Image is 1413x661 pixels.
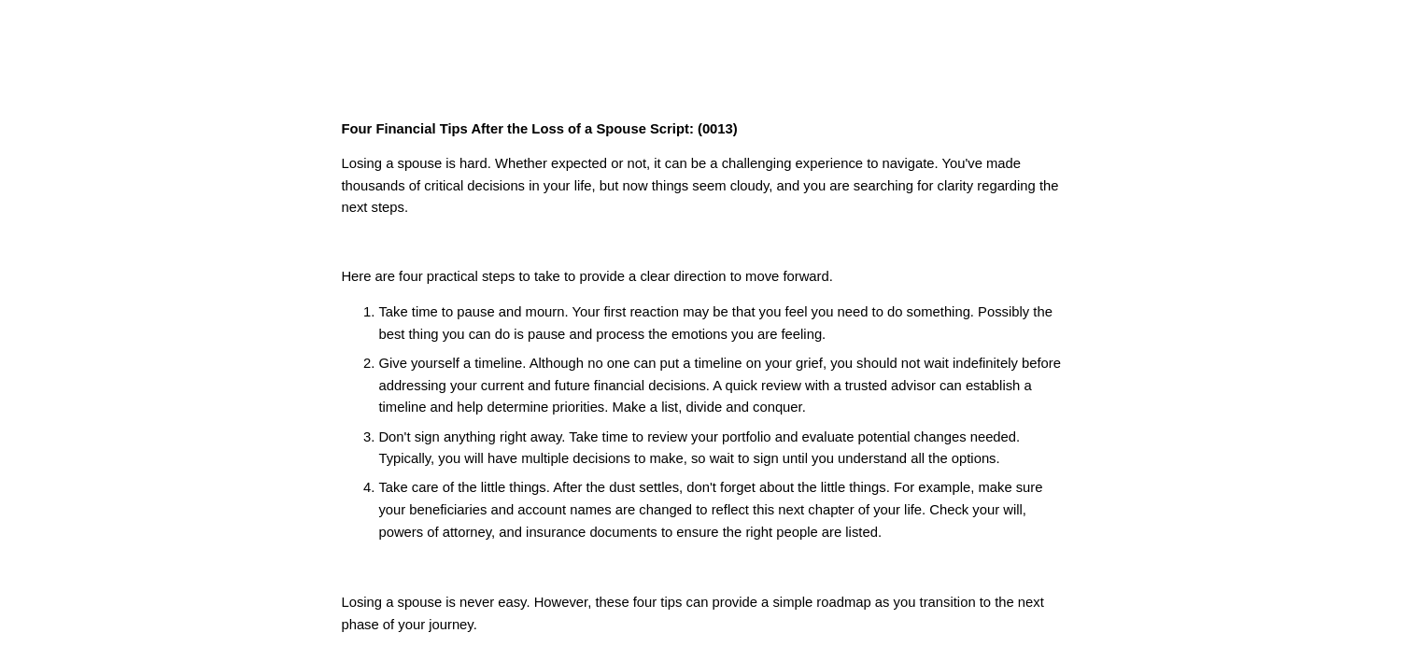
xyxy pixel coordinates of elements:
p: Losing a spouse is never easy. However, these four tips can provide a simple roadmap as you trans... [341,592,1071,636]
p: Losing a spouse is hard. Whether expected or not, it can be a challenging experience to navigate.... [341,153,1071,219]
p: Take time to pause and mourn. Your first reaction may be that you feel you need to do something. ... [378,302,1071,345]
p: Take care of the little things. After the dust settles, don't forget about the little things. For... [378,477,1071,543]
strong: Four Financial Tips After the Loss of a Spouse Script: (0013) [341,121,737,136]
p: Here are four practical steps to take to provide a clear direction to move forward. [341,266,1071,288]
p: Don't sign anything right away. Take time to review your portfolio and evaluate potential changes... [378,427,1071,471]
p: Give yourself a timeline. Although no one can put a timeline on your grief, you should not wait i... [378,353,1071,419]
